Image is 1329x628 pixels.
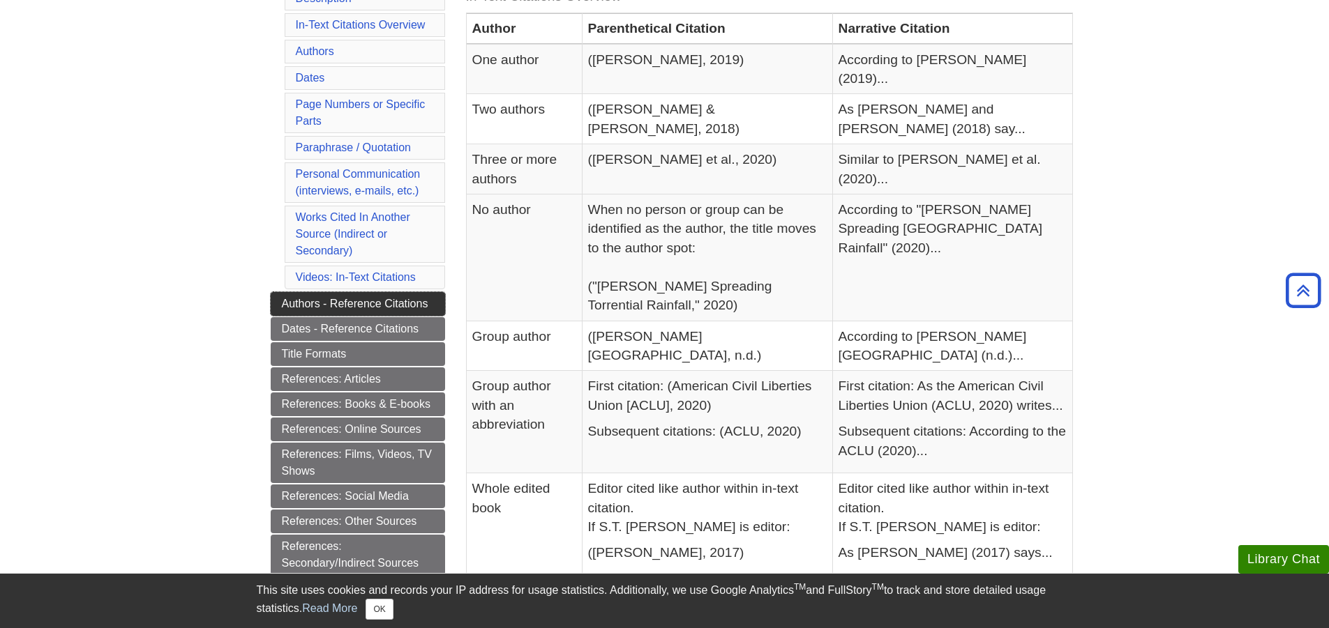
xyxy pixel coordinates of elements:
[271,484,445,508] a: References: Social Media
[832,144,1072,194] td: Similar to [PERSON_NAME] et al. (2020)...
[366,599,393,620] button: Close
[271,317,445,341] a: Dates - Reference Citations
[296,19,426,31] a: In-Text Citations Overview
[832,44,1072,94] td: According to [PERSON_NAME] (2019)...
[794,582,806,592] sup: TM
[296,168,421,197] a: Personal Communication(interviews, e-mails, etc.)
[466,13,582,44] th: Author
[271,392,445,416] a: References: Books & E-books
[296,72,325,84] a: Dates
[257,582,1073,620] div: This site uses cookies and records your IP address for usage statistics. Additionally, we use Goo...
[582,473,832,616] td: See
[466,94,582,144] td: Two authors
[271,418,445,441] a: References: Online Sources
[1281,281,1326,300] a: Back to Top
[832,321,1072,371] td: According to [PERSON_NAME][GEOGRAPHIC_DATA] (n.d.)...
[466,321,582,371] td: Group author
[271,535,445,575] a: References: Secondary/Indirect Sources
[466,144,582,194] td: Three or more authors
[582,321,832,371] td: ([PERSON_NAME][GEOGRAPHIC_DATA], n.d.)
[582,194,832,321] td: When no person or group can be identified as the author, the title moves to the author spot: ("[P...
[296,141,411,153] a: Paraphrase / Quotation
[588,543,827,562] p: ([PERSON_NAME], 2017)
[1238,545,1329,574] button: Library Chat
[832,194,1072,321] td: According to "[PERSON_NAME] Spreading [GEOGRAPHIC_DATA] Rainfall" (2020)...
[588,376,827,415] p: First citation: (American Civil Liberties Union [ACLU], 2020)
[271,342,445,366] a: Title Formats
[832,473,1072,616] td: See
[302,602,357,614] a: Read More
[588,479,827,536] p: Editor cited like author within in-text citation. If S.T. [PERSON_NAME] is editor:
[832,13,1072,44] th: Narrative Citation
[839,543,1067,562] p: As [PERSON_NAME] (2017) says...
[296,211,410,256] a: Works Cited In Another Source (Indirect or Secondary)
[582,144,832,194] td: ([PERSON_NAME] et al., 2020)
[582,44,832,94] td: ([PERSON_NAME], 2019)
[271,292,445,316] a: Authors - Reference Citations
[271,443,445,483] a: References: Films, Videos, TV Shows
[872,582,884,592] sup: TM
[839,422,1067,460] p: Subsequent citations: According to the ACLU (2020)...
[296,271,416,283] a: Videos: In-Text Citations
[839,376,1067,415] p: First citation: As the American Civil Liberties Union (ACLU, 2020) writes...
[582,13,832,44] th: Parenthetical Citation
[466,44,582,94] td: One author
[466,194,582,321] td: No author
[271,510,445,533] a: References: Other Sources
[588,422,827,441] p: Subsequent citations: (ACLU, 2020)
[839,479,1067,536] p: Editor cited like author within in-text citation. If S.T. [PERSON_NAME] is editor:
[296,45,334,57] a: Authors
[271,367,445,391] a: References: Articles
[466,371,582,473] td: Group author with an abbreviation
[296,98,426,127] a: Page Numbers or Specific Parts
[832,94,1072,144] td: As [PERSON_NAME] and [PERSON_NAME] (2018) say...
[466,473,582,616] td: Whole edited book
[582,94,832,144] td: ([PERSON_NAME] & [PERSON_NAME], 2018)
